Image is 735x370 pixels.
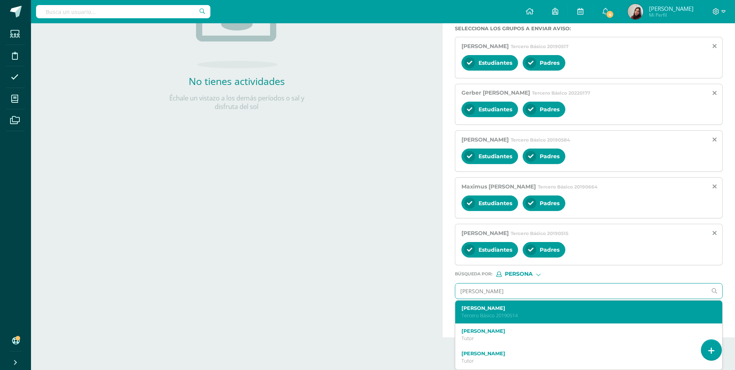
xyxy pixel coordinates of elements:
[540,246,559,253] span: Padres
[461,358,705,364] p: Tutor
[159,74,314,88] h2: No tienes actividades
[461,136,509,143] span: [PERSON_NAME]
[649,5,694,12] span: [PERSON_NAME]
[540,59,559,66] span: Padres
[606,10,614,19] span: 4
[479,200,512,207] span: Estudiantes
[455,272,492,276] span: Búsqueda por :
[455,284,707,299] input: Ej. Mario Galindo
[532,90,590,96] span: Tercero Básico 20220177
[461,351,705,356] label: [PERSON_NAME]
[511,137,570,143] span: Tercero Básico 20190584
[461,305,705,311] label: [PERSON_NAME]
[538,184,597,190] span: Tercero Básico 20190664
[540,153,559,160] span: Padres
[461,89,530,96] span: Gerber [PERSON_NAME]
[461,230,509,237] span: [PERSON_NAME]
[461,43,509,50] span: [PERSON_NAME]
[540,106,559,113] span: Padres
[479,153,512,160] span: Estudiantes
[479,59,512,66] span: Estudiantes
[461,183,536,190] span: Maximus [PERSON_NAME]
[649,12,694,18] span: Mi Perfil
[159,94,314,111] p: Échale un vistazo a los demás períodos o sal y disfruta del sol
[36,5,210,18] input: Busca un usuario...
[511,43,568,49] span: Tercero Básico 20190517
[479,106,512,113] span: Estudiantes
[628,4,643,19] img: 1fd3dd1cd182faa4a90c6c537c1d09a2.png
[540,200,559,207] span: Padres
[461,335,705,342] p: Tutor
[511,230,568,236] span: Tercero Básico 20190515
[455,26,723,31] label: Selecciona los grupos a enviar aviso :
[496,271,554,277] div: [object Object]
[505,272,533,276] span: Persona
[479,246,512,253] span: Estudiantes
[461,312,705,319] p: Tercero Básico 20190514
[461,328,705,334] label: [PERSON_NAME]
